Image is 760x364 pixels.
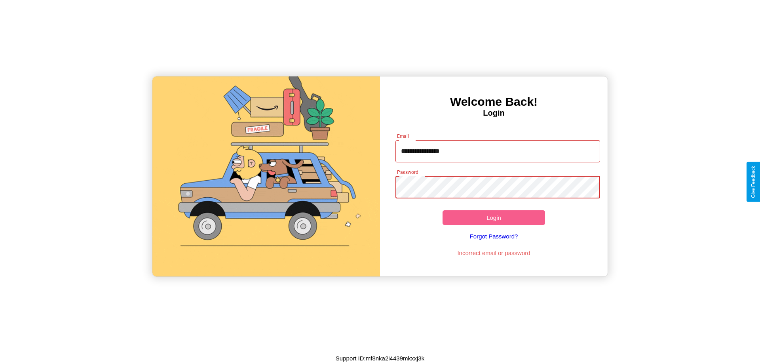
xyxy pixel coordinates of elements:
label: Email [397,133,409,139]
a: Forgot Password? [391,225,597,248]
div: Give Feedback [750,166,756,198]
p: Support ID: mf8nka2i4439mkxxj3k [336,353,424,364]
button: Login [443,210,545,225]
h4: Login [380,109,608,118]
h3: Welcome Back! [380,95,608,109]
label: Password [397,169,418,175]
p: Incorrect email or password [391,248,597,258]
img: gif [152,76,380,276]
